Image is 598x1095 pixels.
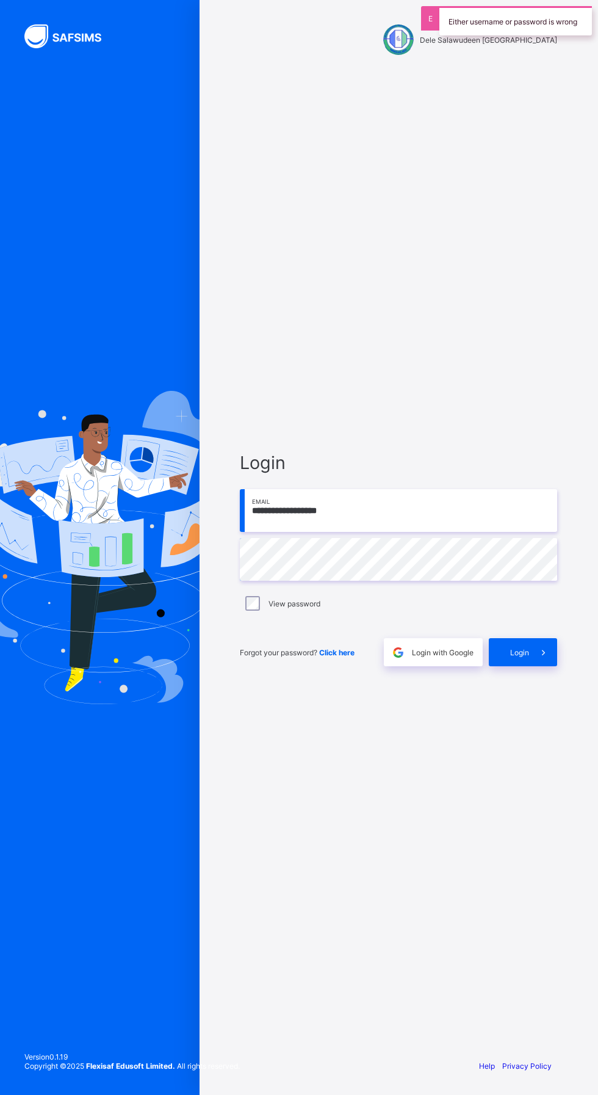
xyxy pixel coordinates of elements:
[240,648,355,657] span: Forgot your password?
[420,35,557,45] span: Dele Salawudeen [GEOGRAPHIC_DATA]
[86,1061,175,1071] strong: Flexisaf Edusoft Limited.
[24,1052,240,1061] span: Version 0.1.19
[319,648,355,657] a: Click here
[439,6,592,35] div: Either username or password is wrong
[24,1061,240,1071] span: Copyright © 2025 All rights reserved.
[391,646,405,660] img: google.396cfc9801f0270233282035f929180a.svg
[240,452,557,473] span: Login
[24,24,116,48] img: SAFSIMS Logo
[510,648,529,657] span: Login
[502,1061,552,1071] a: Privacy Policy
[479,1061,495,1071] a: Help
[268,599,320,608] label: View password
[412,648,474,657] span: Login with Google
